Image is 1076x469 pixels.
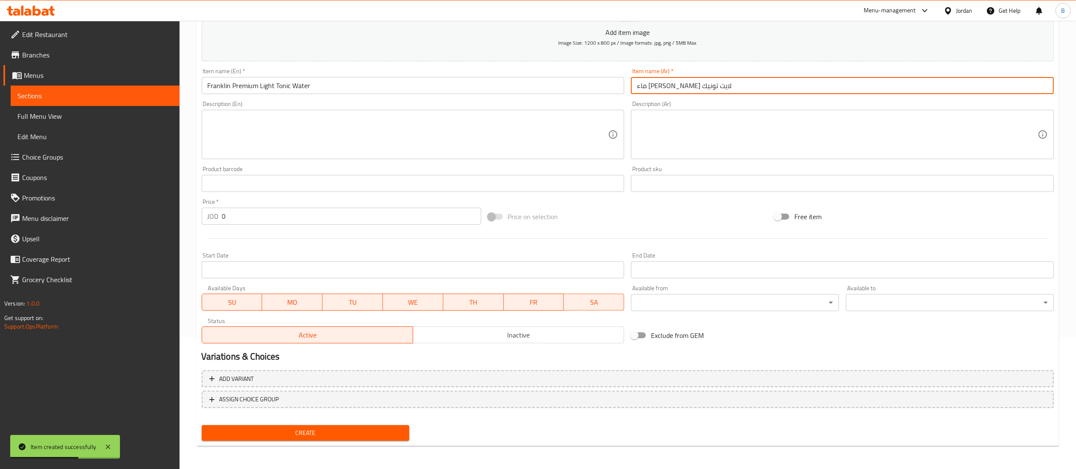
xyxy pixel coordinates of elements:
[3,167,180,188] a: Coupons
[3,208,180,229] a: Menu disclaimer
[846,294,1054,311] div: ​
[31,442,96,452] div: Item created successfully
[202,326,413,343] button: Active
[794,212,822,222] span: Free item
[507,296,561,309] span: FR
[205,329,410,341] span: Active
[202,425,410,441] button: Create
[11,106,180,126] a: Full Menu View
[386,296,440,309] span: WE
[22,152,173,162] span: Choice Groups
[24,70,173,80] span: Menus
[4,312,43,323] span: Get support on:
[508,212,558,222] span: Price on selection
[265,296,319,309] span: MO
[22,50,173,60] span: Branches
[558,38,697,48] span: Image Size: 1200 x 800 px / Image formats: jpg, png / 5MB Max.
[413,326,624,343] button: Inactive
[205,296,259,309] span: SU
[202,175,625,192] input: Please enter product barcode
[22,254,173,264] span: Coverage Report
[22,213,173,223] span: Menu disclaimer
[22,193,173,203] span: Promotions
[3,188,180,208] a: Promotions
[956,6,973,15] div: Jordan
[3,65,180,86] a: Menus
[447,296,500,309] span: TH
[1061,6,1065,15] span: B
[202,77,625,94] input: Enter name En
[202,370,1054,388] button: Add variant
[3,229,180,249] a: Upsell
[262,294,323,311] button: MO
[323,294,383,311] button: TU
[631,175,1054,192] input: Please enter product sku
[22,29,173,40] span: Edit Restaurant
[4,298,25,309] span: Version:
[631,294,839,311] div: ​
[202,350,1054,363] h2: Variations & Choices
[3,249,180,269] a: Coverage Report
[3,45,180,65] a: Branches
[11,126,180,147] a: Edit Menu
[26,298,40,309] span: 1.0.0
[417,329,621,341] span: Inactive
[651,330,704,340] span: Exclude from GEM
[11,86,180,106] a: Sections
[17,91,173,101] span: Sections
[567,296,621,309] span: SA
[17,132,173,142] span: Edit Menu
[383,294,443,311] button: WE
[202,294,263,311] button: SU
[22,172,173,183] span: Coupons
[202,391,1054,408] button: ASSIGN CHOICE GROUP
[3,24,180,45] a: Edit Restaurant
[220,394,279,405] span: ASSIGN CHOICE GROUP
[631,77,1054,94] input: Enter name Ar
[504,294,564,311] button: FR
[326,296,380,309] span: TU
[443,294,504,311] button: TH
[208,428,403,438] span: Create
[220,374,254,384] span: Add variant
[215,27,1041,37] p: Add item image
[4,321,58,332] a: Support.OpsPlatform
[208,211,219,221] p: JOD
[564,294,624,311] button: SA
[3,147,180,167] a: Choice Groups
[222,208,481,225] input: Please enter price
[864,6,916,16] div: Menu-management
[17,111,173,121] span: Full Menu View
[22,275,173,285] span: Grocery Checklist
[22,234,173,244] span: Upsell
[3,269,180,290] a: Grocery Checklist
